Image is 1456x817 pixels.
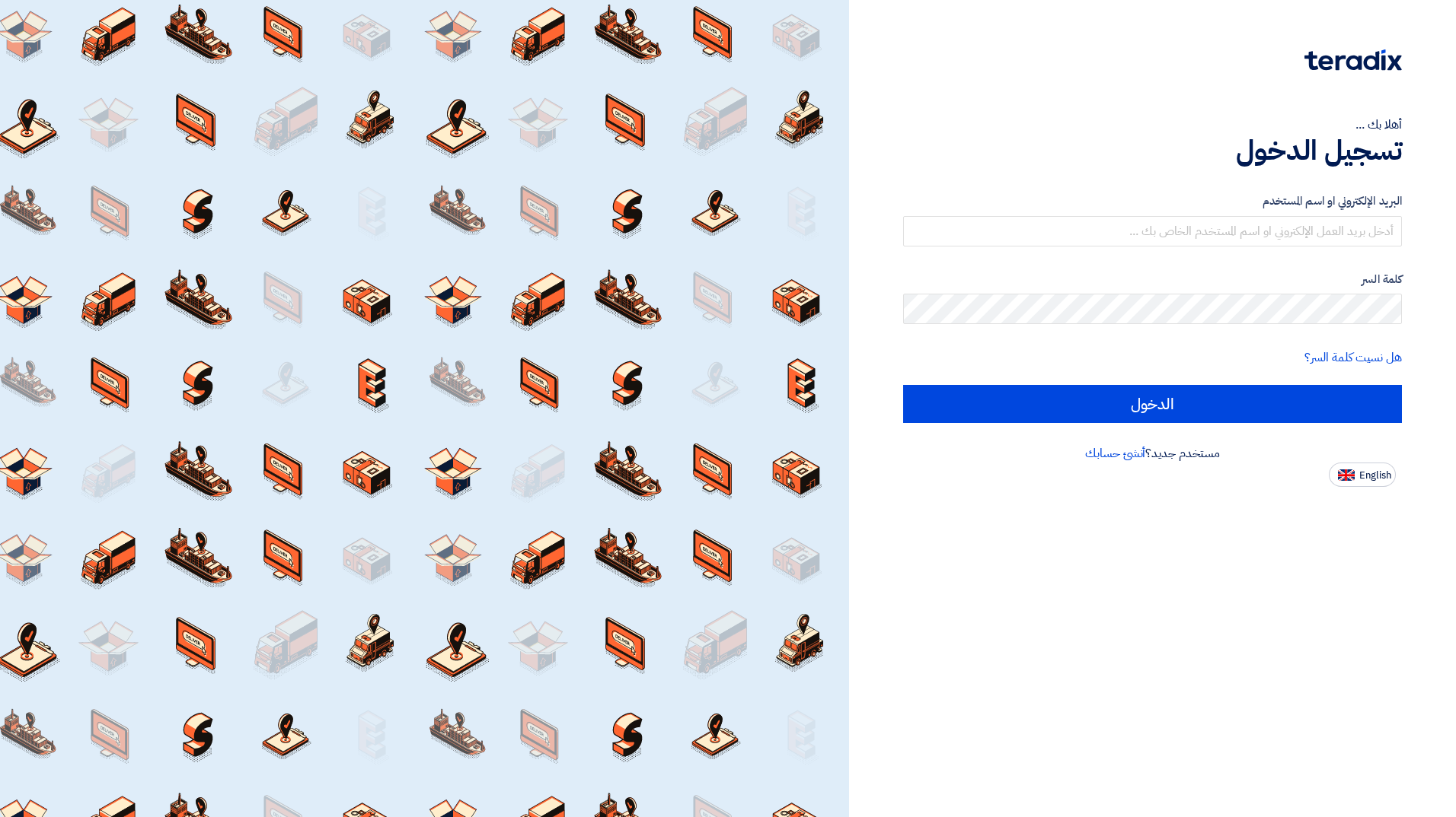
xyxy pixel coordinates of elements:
[903,385,1402,423] input: الدخول
[903,116,1402,134] div: أهلا بك ...
[903,444,1402,463] div: مستخدم جديد؟
[1359,470,1391,481] span: English
[1338,469,1355,481] img: en-US.png
[903,271,1402,288] label: كلمة السر
[1085,444,1145,463] a: أنشئ حسابك
[1304,348,1402,367] a: هل نسيت كلمة السر؟
[1304,49,1402,71] img: Teradix logo
[903,192,1402,210] label: البريد الإلكتروني او اسم المستخدم
[903,216,1402,246] input: أدخل بريد العمل الإلكتروني او اسم المستخدم الخاص بك ...
[903,134,1402,167] h1: تسجيل الدخول
[1329,463,1396,487] button: English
